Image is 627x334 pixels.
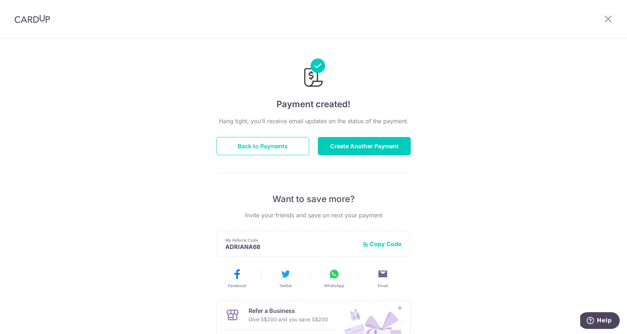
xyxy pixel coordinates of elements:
span: WhatsApp [324,283,344,289]
img: CardUp [15,15,50,23]
p: Give S$200 and you save S$200 [249,315,328,324]
p: ADRIANA68 [225,243,357,250]
span: Twitter [279,283,292,289]
button: WhatsApp [313,268,356,289]
p: Invite your friends and save on next your payment [216,211,411,220]
p: Want to save more? [216,193,411,205]
button: Copy Code [362,240,402,248]
p: My Referral Code [225,237,357,243]
iframe: Opens a widget where you can find more information [580,312,620,330]
button: Email [361,268,404,289]
span: Email [378,283,388,289]
button: Create Another Payment [318,137,411,155]
button: Back to Payments [216,137,309,155]
h4: Payment created! [216,98,411,111]
button: Twitter [264,268,307,289]
button: Facebook [216,268,258,289]
p: Hang tight, you’ll receive email updates on the status of the payment. [216,117,411,125]
p: Refer a Business [249,306,328,315]
img: Payments [302,59,325,89]
span: Facebook [228,283,246,289]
